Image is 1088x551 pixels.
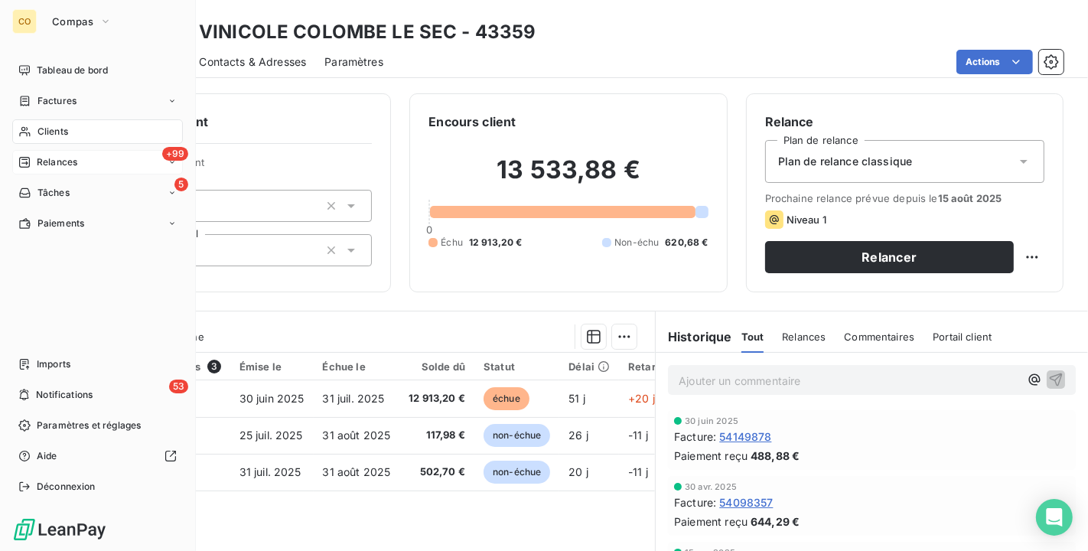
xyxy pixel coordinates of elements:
[324,54,383,70] span: Paramètres
[656,328,732,346] h6: Historique
[169,380,188,393] span: 53
[12,58,183,83] a: Tableau de bord
[135,18,536,46] h3: Coope VINICOLE COLOMBE LE SEC - 43359
[36,388,93,402] span: Notifications
[12,413,183,438] a: Paramètres et réglages
[239,360,305,373] div: Émise le
[568,465,588,478] span: 20 j
[162,147,188,161] span: +99
[614,236,659,249] span: Non-échu
[37,419,141,432] span: Paramètres et réglages
[409,391,465,406] span: 12 913,20 €
[37,94,77,108] span: Factures
[12,89,183,113] a: Factures
[568,360,610,373] div: Délai
[123,156,372,178] span: Propriétés Client
[628,465,648,478] span: -11 j
[12,9,37,34] div: CO
[428,112,516,131] h6: Encours client
[1036,499,1073,536] div: Open Intercom Messenger
[685,482,737,491] span: 30 avr. 2025
[409,465,465,480] span: 502,70 €
[674,514,748,530] span: Paiement reçu
[844,331,914,343] span: Commentaires
[765,241,1014,273] button: Relancer
[751,448,800,464] span: 488,88 €
[12,150,183,174] a: +99Relances
[323,392,385,405] span: 31 juil. 2025
[787,214,826,226] span: Niveau 1
[469,236,523,249] span: 12 913,20 €
[323,429,391,442] span: 31 août 2025
[37,217,84,230] span: Paiements
[484,387,529,410] span: échue
[37,357,70,371] span: Imports
[37,449,57,463] span: Aide
[409,360,465,373] div: Solde dû
[674,429,716,445] span: Facture :
[674,448,748,464] span: Paiement reçu
[37,186,70,200] span: Tâches
[751,514,800,530] span: 644,29 €
[323,465,391,478] span: 31 août 2025
[12,352,183,377] a: Imports
[239,429,303,442] span: 25 juil. 2025
[685,416,738,425] span: 30 juin 2025
[199,54,306,70] span: Contacts & Adresses
[37,155,77,169] span: Relances
[428,155,708,201] h2: 13 533,88 €
[239,465,301,478] span: 31 juil. 2025
[239,392,305,405] span: 30 juin 2025
[765,192,1044,204] span: Prochaine relance prévue depuis le
[719,494,773,510] span: 54098357
[12,517,107,542] img: Logo LeanPay
[782,331,826,343] span: Relances
[174,178,188,191] span: 5
[933,331,992,343] span: Portail client
[12,119,183,144] a: Clients
[665,236,708,249] span: 620,68 €
[956,50,1033,74] button: Actions
[37,64,108,77] span: Tableau de bord
[441,236,463,249] span: Échu
[938,192,1002,204] span: 15 août 2025
[207,360,221,373] span: 3
[719,429,771,445] span: 54149878
[674,494,716,510] span: Facture :
[12,211,183,236] a: Paiements
[37,480,96,494] span: Déconnexion
[484,360,550,373] div: Statut
[628,360,677,373] div: Retard
[568,392,585,405] span: 51 j
[778,154,913,169] span: Plan de relance classique
[426,223,432,236] span: 0
[12,444,183,468] a: Aide
[484,461,550,484] span: non-échue
[628,429,648,442] span: -11 j
[93,112,372,131] h6: Informations client
[765,112,1044,131] h6: Relance
[568,429,588,442] span: 26 j
[741,331,764,343] span: Tout
[323,360,391,373] div: Échue le
[484,424,550,447] span: non-échue
[52,15,93,28] span: Compas
[628,392,655,405] span: +20 j
[12,181,183,205] a: 5Tâches
[409,428,465,443] span: 117,98 €
[37,125,68,139] span: Clients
